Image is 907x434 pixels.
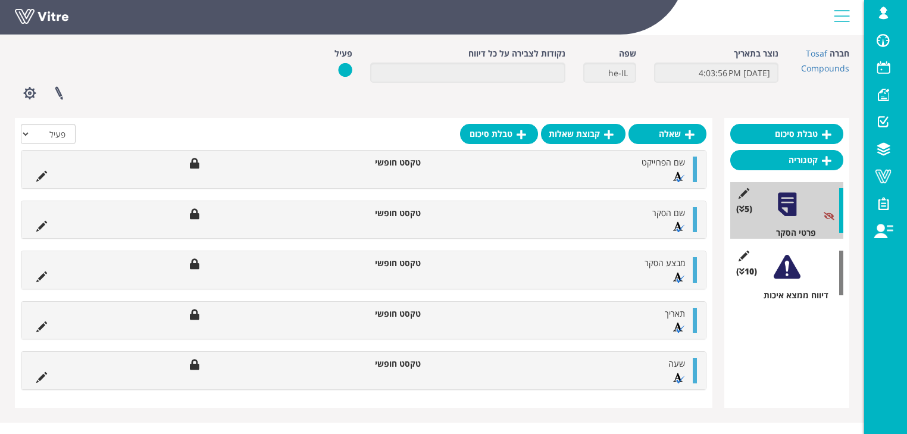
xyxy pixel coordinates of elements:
[730,150,843,170] a: קטגוריה
[328,157,427,168] li: טקסט חופשי
[334,48,352,60] label: פעיל
[668,358,685,369] span: שעה
[736,266,757,277] span: (10 )
[628,124,706,144] a: שאלה
[645,257,685,268] span: מבצע הסקר
[730,124,843,144] a: טבלת סיכום
[460,124,538,144] a: טבלת סיכום
[328,358,427,370] li: טקסט חופשי
[619,48,636,60] label: שפה
[665,308,685,319] span: תאריך
[652,207,685,218] span: שם הסקר
[338,63,352,77] img: yes
[801,48,849,74] a: Tosaf Compounds
[736,203,752,215] span: (5 )
[739,227,843,239] div: פרטי הסקר
[468,48,565,60] label: נקודות לצבירה על כל דיווח
[328,257,427,269] li: טקסט חופשי
[328,207,427,219] li: טקסט חופשי
[642,157,685,168] span: שם הפרוייקט
[734,48,778,60] label: נוצר בתאריך
[328,308,427,320] li: טקסט חופשי
[830,48,849,60] label: חברה
[739,289,843,301] div: דיווח ממצא איכות
[541,124,625,144] a: קבוצת שאלות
